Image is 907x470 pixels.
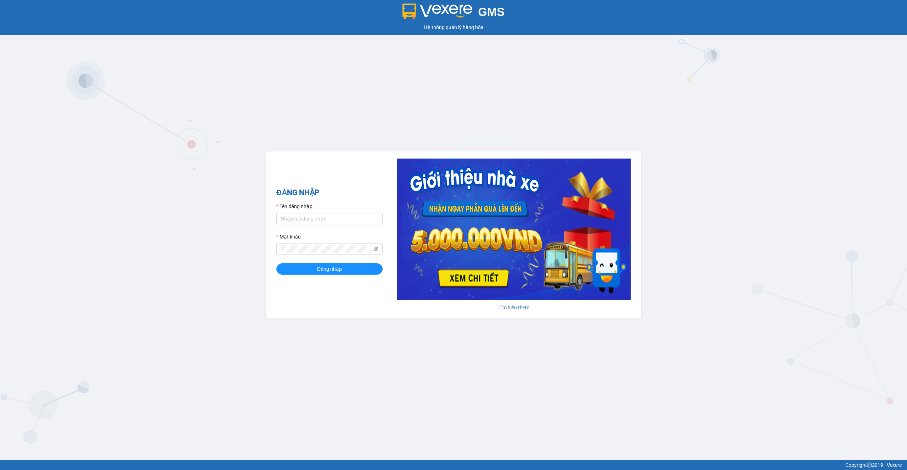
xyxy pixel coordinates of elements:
[402,4,473,19] img: logo 2
[276,263,383,275] button: Đăng nhập
[276,233,301,241] label: Mật khẩu
[478,5,505,18] span: GMS
[276,202,312,210] label: Tên đăng nhập
[397,304,631,311] div: Tìm hiểu thêm
[5,461,902,469] div: Copyright 2019 - Vexere
[276,213,383,224] input: Tên đăng nhập
[397,159,631,300] img: banner-0
[867,463,872,468] span: copyright
[402,11,505,16] a: GMS
[2,23,905,31] div: Hệ thống quản lý hàng hóa
[373,247,378,252] span: eye-invisible
[281,245,372,253] input: Mật khẩu
[276,187,383,199] h2: ĐĂNG NHẬP
[317,265,342,273] span: Đăng nhập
